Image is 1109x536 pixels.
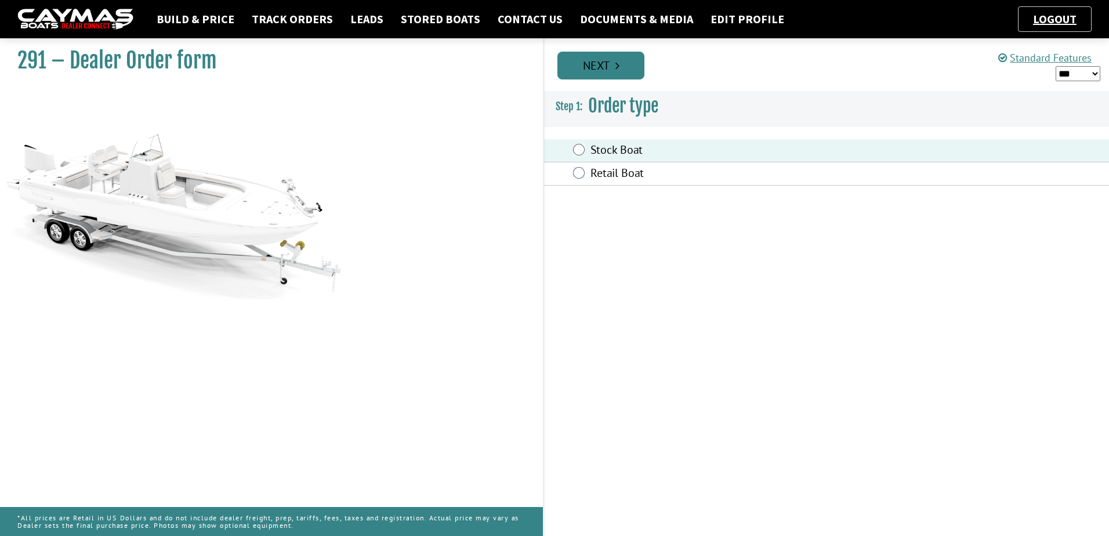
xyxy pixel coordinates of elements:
[590,143,901,160] label: Stock Boat
[554,50,1109,79] ul: Pagination
[1027,12,1082,26] a: Logout
[151,12,240,27] a: Build & Price
[998,51,1092,64] a: Standard Features
[492,12,568,27] a: Contact Us
[17,9,133,30] img: caymas-dealer-connect-2ed40d3bc7270c1d8d7ffb4b79bf05adc795679939227970def78ec6f6c03838.gif
[574,12,699,27] a: Documents & Media
[705,12,790,27] a: Edit Profile
[17,48,514,74] h1: 291 – Dealer Order form
[395,12,486,27] a: Stored Boats
[544,85,1109,128] h3: Order type
[590,166,901,183] label: Retail Boat
[557,52,644,79] a: Next
[17,508,525,535] p: *All prices are Retail in US Dollars and do not include dealer freight, prep, tariffs, fees, taxe...
[345,12,389,27] a: Leads
[246,12,339,27] a: Track Orders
